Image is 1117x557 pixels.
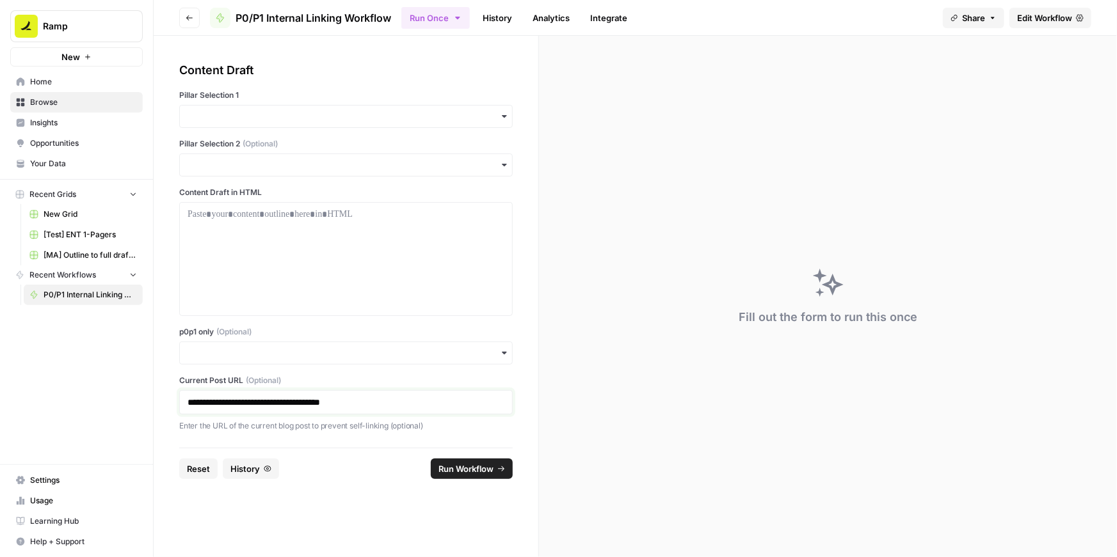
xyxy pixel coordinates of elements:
span: New Grid [44,208,137,220]
a: Analytics [525,8,577,28]
span: Edit Workflow [1017,12,1072,24]
a: Usage [10,490,143,511]
a: Opportunities [10,133,143,153]
span: Settings [30,475,137,486]
span: Insights [30,117,137,129]
div: Content Draft [179,61,513,79]
a: P0/P1 Internal Linking Workflow [24,285,143,305]
button: Run Once [401,7,470,29]
span: (Optional) [246,375,281,386]
span: Usage [30,495,137,506]
span: Help + Support [30,536,137,547]
span: Browse [30,97,137,108]
a: Integrate [583,8,635,28]
a: [MA] Outline to full draft generator_WIP Grid [24,245,143,265]
span: (Optional) [216,326,252,338]
a: History [475,8,520,28]
span: Opportunities [30,137,137,149]
a: P0/P1 Internal Linking Workflow [210,8,391,28]
a: Edit Workflow [1009,8,1091,28]
span: P0/P1 Internal Linking Workflow [44,289,137,301]
span: Your Data [30,158,137,169]
span: Share [962,12,985,24]
a: Insights [10,113,143,133]
label: Pillar Selection 2 [179,138,513,150]
span: Recent Grids [29,189,76,200]
span: [Test] ENT 1-Pagers [44,229,137,240]
a: [Test] ENT 1-Pagers [24,224,143,245]
button: Recent Grids [10,185,143,204]
span: [MA] Outline to full draft generator_WIP Grid [44,249,137,261]
a: Settings [10,470,143,490]
a: Your Data [10,153,143,174]
button: Workspace: Ramp [10,10,143,42]
span: History [230,462,260,475]
img: Ramp Logo [15,15,38,38]
button: Recent Workflows [10,265,143,285]
span: Ramp [43,20,120,33]
button: History [223,459,279,479]
button: Share [943,8,1004,28]
span: Home [30,76,137,88]
span: Run Workflow [438,462,494,475]
div: Fill out the form to run this once [739,308,917,326]
p: Enter the URL of the current blog post to prevent self-linking (optional) [179,420,513,432]
label: Current Post URL [179,375,513,386]
span: New [61,51,80,63]
label: Pillar Selection 1 [179,90,513,101]
span: P0/P1 Internal Linking Workflow [236,10,391,26]
button: New [10,47,143,67]
button: Help + Support [10,531,143,552]
label: p0p1 only [179,326,513,338]
button: Run Workflow [431,459,513,479]
a: Browse [10,92,143,113]
span: Learning Hub [30,515,137,527]
span: Reset [187,462,210,475]
button: Reset [179,459,218,479]
label: Content Draft in HTML [179,187,513,198]
a: Home [10,72,143,92]
a: New Grid [24,204,143,224]
a: Learning Hub [10,511,143,531]
span: (Optional) [243,138,278,150]
span: Recent Workflows [29,269,96,281]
